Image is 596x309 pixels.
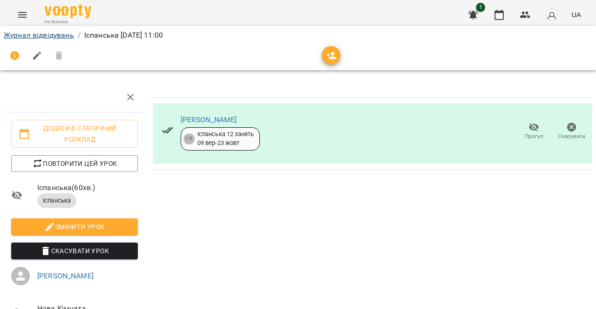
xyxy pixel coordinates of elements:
[4,31,74,39] a: Журнал відвідувань
[11,4,34,26] button: Menu
[19,123,130,145] span: Додати в статичний розклад
[11,243,138,259] button: Скасувати Урок
[78,30,81,41] li: /
[183,133,195,145] div: 10
[37,197,76,205] span: Іспанська
[197,130,254,147] div: Іспанська 12 занять 09 вер - 23 жовт
[545,8,558,21] img: avatar_s.png
[525,132,543,140] span: Прогул
[19,158,130,169] span: Повторити цей урок
[568,6,585,23] button: UA
[4,30,592,41] nav: breadcrumb
[11,120,138,148] button: Додати в статичний розклад
[571,10,581,20] span: UA
[37,182,138,193] span: Іспанська ( 60 хв. )
[558,132,585,140] span: Скасувати
[515,118,553,145] button: Прогул
[553,118,590,145] button: Скасувати
[476,3,485,12] span: 1
[181,115,237,124] a: [PERSON_NAME]
[45,19,91,25] span: For Business
[19,245,130,256] span: Скасувати Урок
[45,5,91,18] img: Voopty Logo
[11,155,138,172] button: Повторити цей урок
[19,221,130,232] span: Змінити урок
[11,218,138,235] button: Змінити урок
[84,30,163,41] p: Іспанська [DATE] 11:00
[37,271,94,280] a: [PERSON_NAME]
